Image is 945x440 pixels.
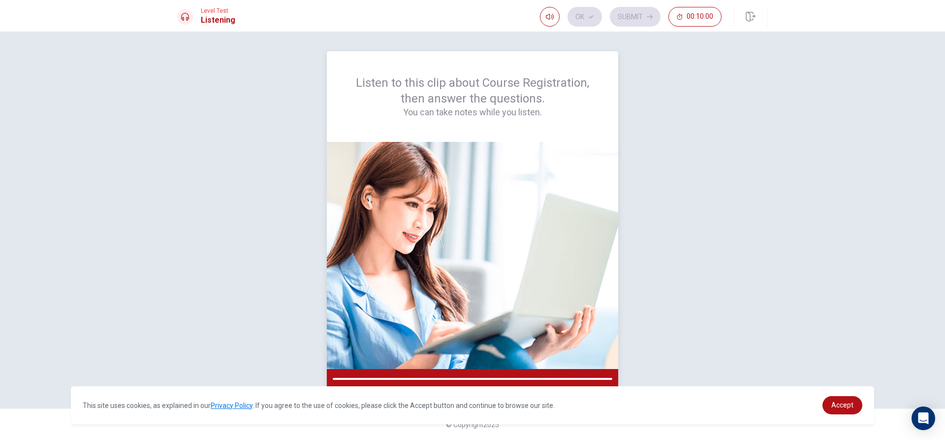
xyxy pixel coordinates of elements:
[822,396,862,414] a: dismiss cookie message
[831,401,853,409] span: Accept
[201,14,235,26] h1: Listening
[912,406,935,430] div: Open Intercom Messenger
[687,13,713,21] span: 00:10:00
[350,106,595,118] h4: You can take notes while you listen.
[327,142,618,369] img: passage image
[83,402,555,409] span: This site uses cookies, as explained in our . If you agree to the use of cookies, please click th...
[201,7,235,14] span: Level Test
[446,421,499,429] span: © Copyright 2025
[350,75,595,118] div: Listen to this clip about Course Registration, then answer the questions.
[211,402,252,409] a: Privacy Policy
[71,386,874,424] div: cookieconsent
[668,7,722,27] button: 00:10:00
